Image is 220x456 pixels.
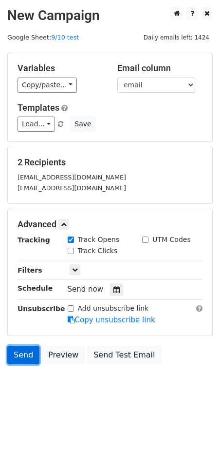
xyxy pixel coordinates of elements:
label: Track Clicks [78,246,118,256]
label: UTM Codes [152,235,190,245]
small: [EMAIL_ADDRESS][DOMAIN_NAME] [18,184,126,192]
a: Send [7,346,39,364]
span: Send now [68,285,104,294]
span: Daily emails left: 1424 [140,32,213,43]
h5: Advanced [18,219,202,230]
h5: Email column [117,63,202,74]
a: Preview [42,346,85,364]
small: Google Sheet: [7,34,79,41]
strong: Filters [18,266,42,274]
strong: Schedule [18,284,53,292]
button: Save [70,117,95,132]
a: 9/10 test [51,34,79,41]
a: Send Test Email [87,346,161,364]
strong: Unsubscribe [18,305,65,313]
a: Daily emails left: 1424 [140,34,213,41]
h5: Variables [18,63,103,74]
small: [EMAIL_ADDRESS][DOMAIN_NAME] [18,174,126,181]
a: Templates [18,102,59,113]
a: Copy unsubscribe link [68,316,155,324]
label: Add unsubscribe link [78,303,149,314]
a: Copy/paste... [18,78,77,93]
h2: New Campaign [7,7,213,24]
label: Track Opens [78,235,120,245]
iframe: Chat Widget [171,409,220,456]
h5: 2 Recipients [18,157,202,168]
a: Load... [18,117,55,132]
strong: Tracking [18,236,50,244]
